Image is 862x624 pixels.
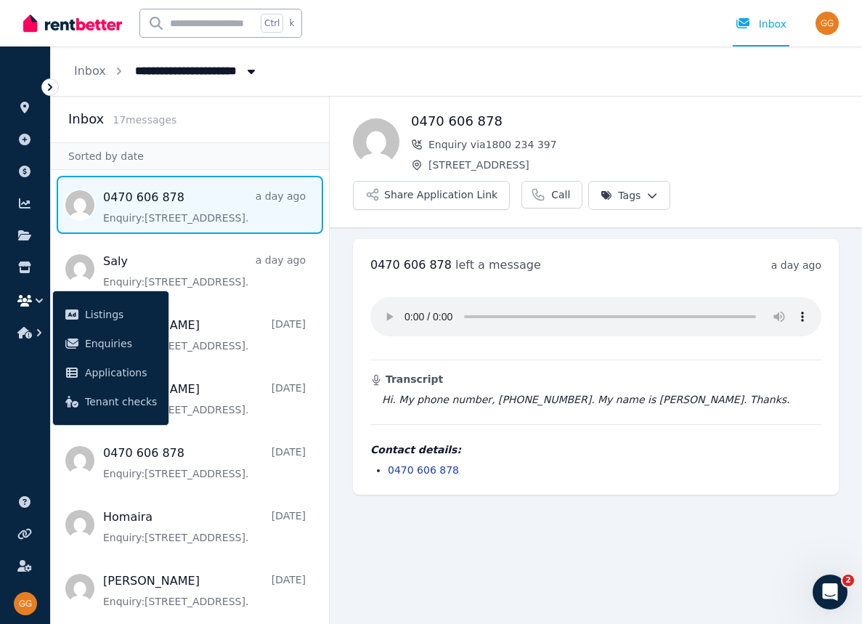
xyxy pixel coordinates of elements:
div: Sorted by date [51,142,329,170]
a: 0470 606 878[DATE]Enquiry:[STREET_ADDRESS]. [103,445,306,481]
a: Enquiries [59,329,163,358]
button: Share Application Link [353,181,510,210]
h3: Transcript [370,372,821,386]
a: Salya day agoEnquiry:[STREET_ADDRESS]. [103,253,306,289]
img: 0470 606 878 [353,118,399,165]
h4: Contact details: [370,442,821,457]
span: [STREET_ADDRESS] [428,158,839,172]
a: Homaira[DATE]Enquiry:[STREET_ADDRESS]. [103,508,306,545]
blockquote: Hi. My phone number, [PHONE_NUMBER]. My name is [PERSON_NAME]. Thanks. [370,392,821,407]
span: Call [551,187,570,202]
a: [PERSON_NAME][DATE]Enquiry:[STREET_ADDRESS]. [103,381,306,417]
span: 2 [842,575,854,586]
span: Enquiries [85,335,157,352]
a: [PERSON_NAME][DATE]Enquiry:[STREET_ADDRESS]. [103,317,306,353]
span: 17 message s [113,114,176,126]
span: Tags [601,188,641,203]
img: George Germanos [14,592,37,615]
span: Ctrl [261,14,283,33]
span: Tenant checks [85,393,157,410]
span: k [289,17,294,29]
a: 0470 606 878a day agoEnquiry:[STREET_ADDRESS]. [103,189,306,225]
span: Enquiry via 1800 234 397 [428,137,839,152]
button: Tags [588,181,670,210]
span: 0470 606 878 [370,258,452,272]
img: RentBetter [23,12,122,34]
a: Call [521,181,582,208]
h1: 0470 606 878 [411,111,839,131]
div: Inbox [736,17,786,31]
a: Tenant checks [59,387,163,416]
span: left a message [455,258,541,272]
a: Listings [59,300,163,329]
a: [PERSON_NAME][DATE]Enquiry:[STREET_ADDRESS]. [103,572,306,609]
span: Applications [85,364,157,381]
span: Listings [85,306,157,323]
iframe: Intercom live chat [813,575,847,609]
img: George Germanos [816,12,839,35]
nav: Breadcrumb [51,46,282,96]
time: a day ago [771,259,821,271]
h2: Inbox [68,109,104,129]
a: Applications [59,358,163,387]
a: 0470 606 878 [388,464,459,476]
a: Inbox [74,64,106,78]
